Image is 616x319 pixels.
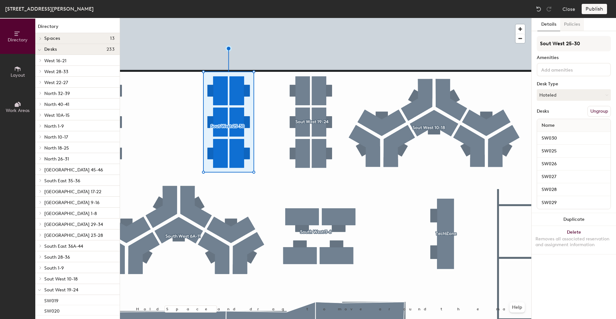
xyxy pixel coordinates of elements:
[538,172,609,181] input: Unnamed desk
[44,233,103,238] span: [GEOGRAPHIC_DATA] 23-28
[44,145,69,151] span: North 18-25
[537,82,611,87] div: Desk Type
[535,6,542,12] img: Undo
[44,47,57,52] span: Desks
[509,302,525,313] button: Help
[540,65,598,73] input: Add amenities
[44,102,69,107] span: North 40-41
[44,58,66,64] span: West 16-21
[44,200,99,205] span: [GEOGRAPHIC_DATA] 9-16
[5,5,94,13] div: [STREET_ADDRESS][PERSON_NAME]
[44,80,68,85] span: West 22-27
[537,109,549,114] div: Desks
[587,106,611,117] button: Ungroup
[44,36,60,41] span: Spaces
[44,244,83,249] span: South East 36A-44
[8,37,28,43] span: Directory
[107,47,115,52] span: 233
[6,108,30,113] span: Work Areas
[44,69,68,74] span: West 28-33
[44,306,60,314] p: SW020
[44,189,101,194] span: [GEOGRAPHIC_DATA] 17-22
[560,18,584,31] button: Policies
[44,124,64,129] span: North 1-9
[44,211,97,216] span: [GEOGRAPHIC_DATA] 1-8
[538,185,609,194] input: Unnamed desk
[44,276,78,282] span: Sout West 10-18
[44,254,70,260] span: South 28-36
[44,156,69,162] span: North 26-31
[44,296,58,304] p: SW019
[110,36,115,41] span: 13
[44,265,64,271] span: South 1-9
[35,23,120,33] h1: Directory
[537,18,560,31] button: Details
[44,113,70,118] span: West 10A-15
[537,89,611,101] button: Hoteled
[44,287,78,293] span: Sout West 19-24
[538,120,558,131] span: Name
[532,226,616,254] button: DeleteRemoves all associated reservation and assignment information
[11,73,25,78] span: Layout
[538,147,609,156] input: Unnamed desk
[562,4,575,14] button: Close
[44,222,103,227] span: [GEOGRAPHIC_DATA] 29-34
[44,167,103,173] span: [GEOGRAPHIC_DATA] 45-46
[532,213,616,226] button: Duplicate
[538,198,609,207] input: Unnamed desk
[546,6,552,12] img: Redo
[44,91,70,96] span: North 32-39
[537,55,611,60] div: Amenities
[538,159,609,168] input: Unnamed desk
[44,134,68,140] span: North 10-17
[538,134,609,143] input: Unnamed desk
[44,178,80,184] span: South East 35-36
[535,236,612,248] div: Removes all associated reservation and assignment information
